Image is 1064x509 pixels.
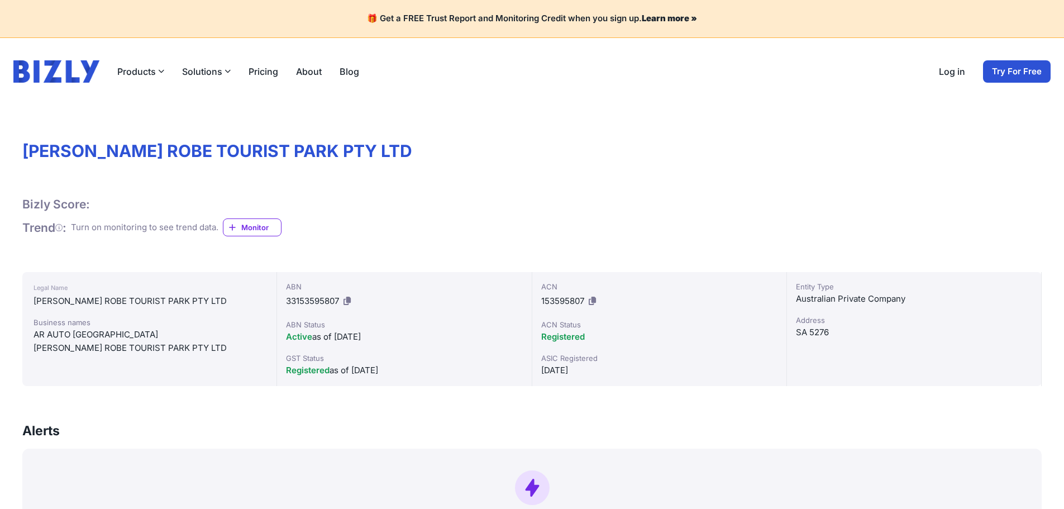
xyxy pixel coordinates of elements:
[541,319,777,330] div: ACN Status
[182,65,231,78] button: Solutions
[796,326,1032,339] div: SA 5276
[241,222,281,233] span: Monitor
[642,13,697,23] a: Learn more »
[34,328,265,341] div: AR AUTO [GEOGRAPHIC_DATA]
[286,319,522,330] div: ABN Status
[34,294,265,308] div: [PERSON_NAME] ROBE TOURIST PARK PTY LTD
[249,65,278,78] a: Pricing
[541,296,584,306] span: 153595807
[983,60,1051,83] a: Try For Free
[541,364,777,377] div: [DATE]
[71,221,218,234] div: Turn on monitoring to see trend data.
[223,218,281,236] a: Monitor
[796,315,1032,326] div: Address
[22,141,1042,161] h1: [PERSON_NAME] ROBE TOURIST PARK PTY LTD
[34,317,265,328] div: Business names
[34,341,265,355] div: [PERSON_NAME] ROBE TOURIST PARK PTY LTD
[34,281,265,294] div: Legal Name
[286,330,522,344] div: as of [DATE]
[286,281,522,292] div: ABN
[296,65,322,78] a: About
[541,331,585,342] span: Registered
[340,65,359,78] a: Blog
[13,13,1051,24] h4: 🎁 Get a FREE Trust Report and Monitoring Credit when you sign up.
[286,353,522,364] div: GST Status
[939,65,965,78] a: Log in
[22,197,90,212] h1: Bizly Score:
[22,422,60,440] h3: Alerts
[541,281,777,292] div: ACN
[286,296,339,306] span: 33153595807
[541,353,777,364] div: ASIC Registered
[286,364,522,377] div: as of [DATE]
[22,220,66,235] h1: Trend :
[286,365,330,375] span: Registered
[286,331,312,342] span: Active
[796,292,1032,306] div: Australian Private Company
[117,65,164,78] button: Products
[796,281,1032,292] div: Entity Type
